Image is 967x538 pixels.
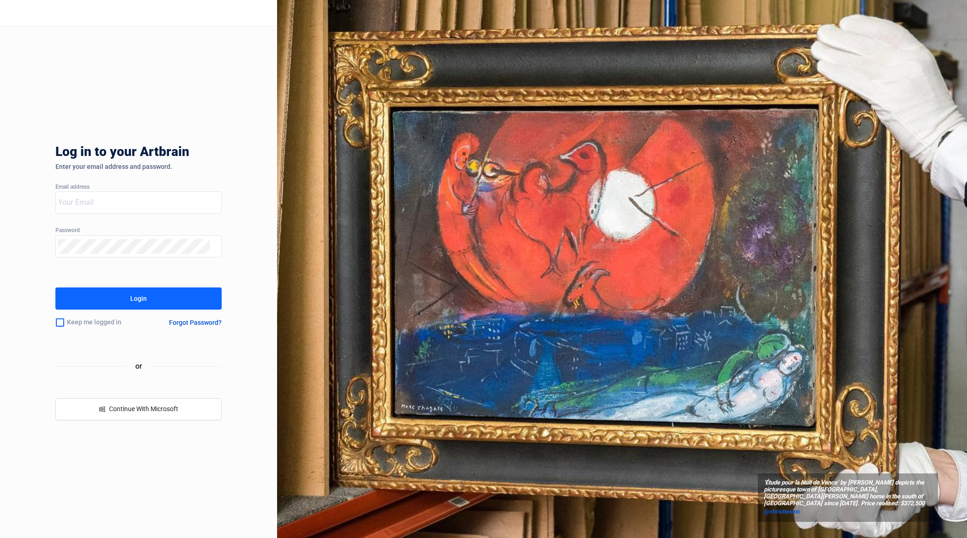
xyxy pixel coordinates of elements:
[55,398,222,420] button: windowsContinue With Microsoft
[55,287,222,310] button: Login
[55,227,222,234] div: Password
[55,313,147,332] div: Keep me logged in
[109,405,178,412] span: Continue With Microsoft
[169,319,222,326] div: Forgot Password?
[764,479,932,507] span: ‘Étude pour la Nuit de Vence’ by [PERSON_NAME] depicts the picturesque town of [GEOGRAPHIC_DATA],...
[55,144,332,163] div: Log in to your Artbrain
[764,508,800,515] span: @christiesinc
[58,195,210,210] input: Your Email
[764,507,932,516] a: @christiesinc
[130,291,147,306] div: Login
[99,406,105,412] span: windows
[55,184,222,191] div: Email address
[128,360,150,372] span: or
[55,163,222,170] div: Enter your email address and password.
